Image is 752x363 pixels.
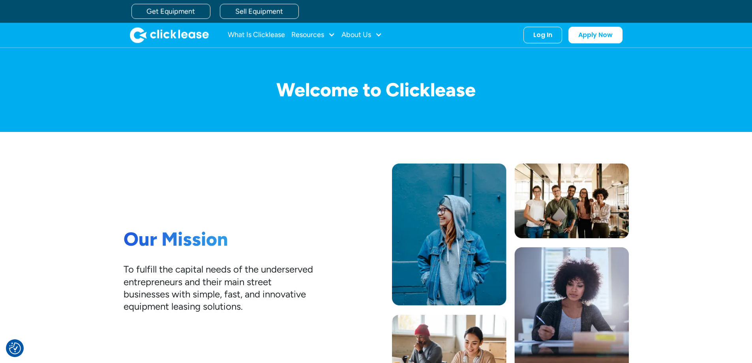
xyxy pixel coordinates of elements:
img: Clicklease logo [130,27,209,43]
a: Sell Equipment [220,4,299,19]
a: Apply Now [568,27,623,43]
a: What Is Clicklease [228,27,285,43]
div: About Us [341,27,382,43]
a: Get Equipment [131,4,210,19]
a: home [130,27,209,43]
div: Resources [291,27,335,43]
button: Consent Preferences [9,342,21,354]
div: Log In [533,31,552,39]
h1: Welcome to Clicklease [124,79,629,100]
h1: Our Mission [124,228,313,251]
img: Revisit consent button [9,342,21,354]
div: To fulfill the capital needs of the underserved entrepreneurs and their main street businesses wi... [124,263,313,312]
